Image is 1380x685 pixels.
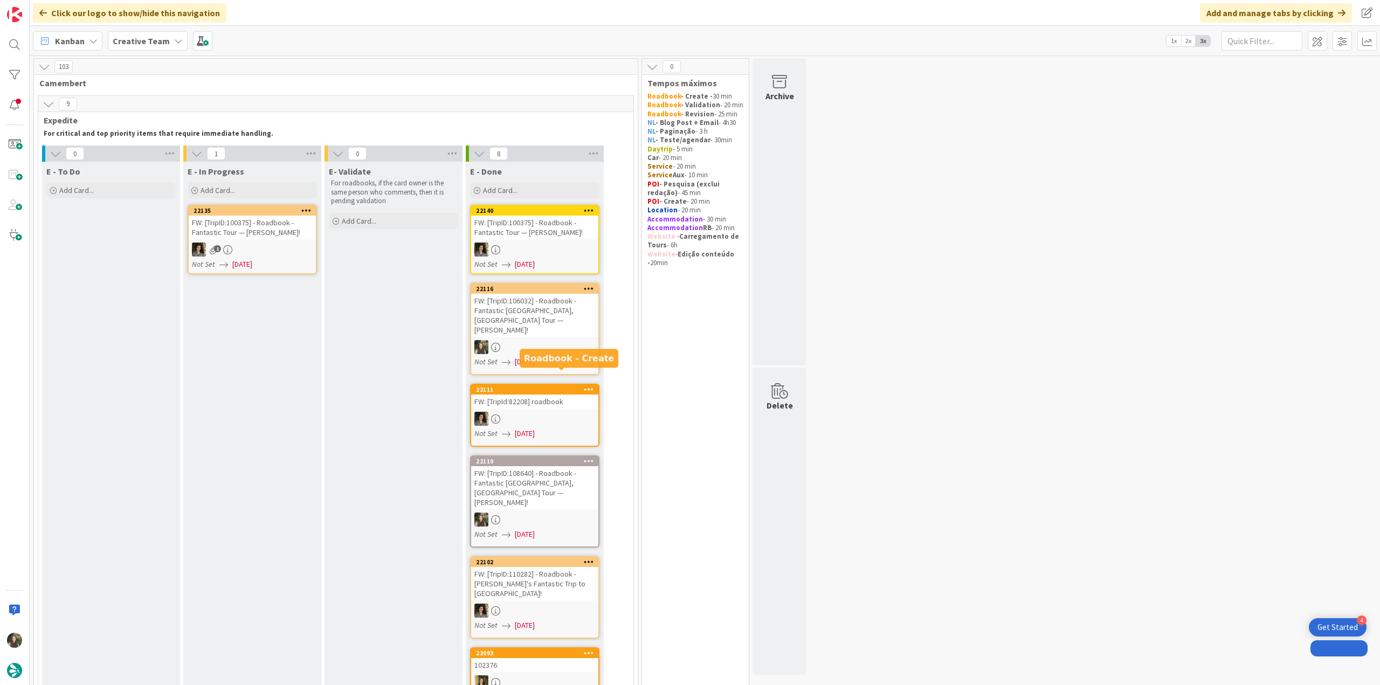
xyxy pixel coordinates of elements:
div: FW: [TripID:110282] - Roadbook - [PERSON_NAME]'s Fantastic Trip to [GEOGRAPHIC_DATA]! [471,567,598,600]
div: 22111 [476,386,598,393]
div: 22135 [194,207,316,215]
strong: - Validation [681,100,720,109]
div: 22110FW: [TripID:108640] - Roadbook - Fantastic [GEOGRAPHIC_DATA], [GEOGRAPHIC_DATA] Tour — [PERS... [471,456,598,509]
p: - 25 min [647,110,743,119]
strong: RB [703,223,712,232]
div: MS [471,604,598,618]
strong: NL [647,127,655,136]
span: 0 [348,147,367,160]
strong: For critical and top priority items that require immediate handling. [44,129,273,138]
div: 102376 [471,658,598,672]
p: - 45 min [647,180,743,198]
span: Add Card... [201,185,235,195]
p: - 30min [647,136,743,144]
strong: - Revision [681,109,714,119]
strong: - Paginação [655,127,695,136]
h5: Roadbook - Create [524,353,614,363]
div: 22135 [189,206,316,216]
span: Tempos máximos [647,78,735,88]
span: Add Card... [342,216,376,226]
span: E- Validate [329,166,371,177]
strong: POI [647,179,659,189]
div: FW: [TripId:82208] roadbook [471,395,598,409]
span: [DATE] [515,620,535,631]
span: Add Card... [59,185,94,195]
p: - 20 min [647,224,743,232]
a: 22116FW: [TripID:106032] - Roadbook - Fantastic [GEOGRAPHIC_DATA], [GEOGRAPHIC_DATA] Tour — [PERS... [470,283,599,375]
img: IG [474,340,488,354]
span: E - To Do [46,166,80,177]
span: E - In Progress [188,166,244,177]
div: FW: [TripID:106032] - Roadbook - Fantastic [GEOGRAPHIC_DATA], [GEOGRAPHIC_DATA] Tour — [PERSON_NA... [471,294,598,337]
p: - 20 min [647,206,743,215]
p: - 5 min [647,145,743,154]
p: - 30 min [647,215,743,224]
div: 22102 [476,558,598,566]
strong: Daytrip [647,144,673,154]
div: 22102 [471,557,598,567]
img: avatar [7,663,22,678]
p: - 3 h [647,127,743,136]
strong: Location [647,205,678,215]
strong: Accommodation [647,223,703,232]
span: [DATE] [515,356,535,368]
img: Visit kanbanzone.com [7,7,22,22]
img: MS [474,412,488,426]
span: 9 [59,98,77,110]
strong: - Teste/agendar [655,135,710,144]
p: - 20 min [647,154,743,162]
strong: Carregamento de Tours [647,232,741,250]
p: - 20 min [647,162,743,171]
img: IG [474,513,488,527]
strong: POI [647,197,659,206]
div: FW: [TripID:100375] - Roadbook - Fantastic Tour — [PERSON_NAME]! [471,216,598,239]
span: Add Card... [483,185,517,195]
div: 22116FW: [TripID:106032] - Roadbook - Fantastic [GEOGRAPHIC_DATA], [GEOGRAPHIC_DATA] Tour — [PERS... [471,284,598,337]
strong: - Pesquisa (exclui redação) [647,179,721,197]
div: 22102FW: [TripID:110282] - Roadbook - [PERSON_NAME]'s Fantastic Trip to [GEOGRAPHIC_DATA]! [471,557,598,600]
p: - - 6h [647,232,743,250]
div: 22110 [476,458,598,465]
span: Camembert [39,78,624,88]
div: FW: [TripID:100375] - Roadbook - Fantastic Tour — [PERSON_NAME]! [189,216,316,239]
div: 22093 [471,648,598,658]
div: FW: [TripID:108640] - Roadbook - Fantastic [GEOGRAPHIC_DATA], [GEOGRAPHIC_DATA] Tour — [PERSON_NA... [471,466,598,509]
strong: - Create [659,197,687,206]
p: - 20 min [647,101,743,109]
p: - 10 min [647,171,743,179]
p: - 4h30 [647,119,743,127]
i: Not Set [474,357,498,366]
i: Not Set [474,620,498,630]
span: [DATE] [232,259,252,270]
span: [DATE] [515,428,535,439]
strong: Roadbook [647,92,681,101]
div: Get Started [1317,622,1358,633]
img: MS [192,243,206,257]
div: 22110 [471,456,598,466]
span: Expedite [44,115,620,126]
div: 22116 [471,284,598,294]
a: 22135FW: [TripID:100375] - Roadbook - Fantastic Tour — [PERSON_NAME]!MSNot Set[DATE] [188,205,317,274]
div: 22135FW: [TripID:100375] - Roadbook - Fantastic Tour — [PERSON_NAME]! [189,206,316,239]
div: Archive [765,89,794,102]
i: Not Set [474,428,498,438]
strong: Website [647,250,675,259]
strong: NL [647,118,655,127]
div: 22140FW: [TripID:100375] - Roadbook - Fantastic Tour — [PERSON_NAME]! [471,206,598,239]
div: MS [189,243,316,257]
strong: Roadbook [647,109,681,119]
span: 0 [663,60,681,73]
strong: Service [647,162,673,171]
div: 22111 [471,385,598,395]
div: IG [471,340,598,354]
span: 1 [207,147,225,160]
strong: Accommodation [647,215,703,224]
strong: Website [647,232,675,241]
a: 22102FW: [TripID:110282] - Roadbook - [PERSON_NAME]'s Fantastic Trip to [GEOGRAPHIC_DATA]!MSNot S... [470,556,599,639]
a: 22111FW: [TripId:82208] roadbookMSNot Set[DATE] [470,384,599,447]
strong: Aux [673,170,685,179]
img: MS [474,243,488,257]
div: Delete [767,399,793,412]
a: 22140FW: [TripID:100375] - Roadbook - Fantastic Tour — [PERSON_NAME]!MSNot Set[DATE] [470,205,599,274]
div: 22116 [476,285,598,293]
